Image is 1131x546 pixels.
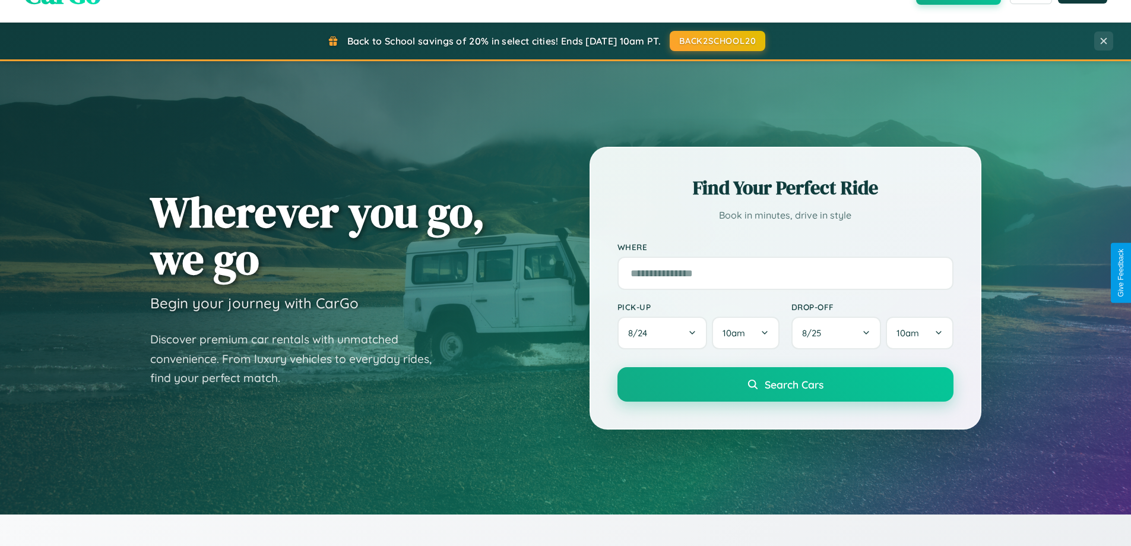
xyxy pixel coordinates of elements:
button: 8/25 [791,317,882,349]
button: 10am [886,317,953,349]
div: Give Feedback [1117,249,1125,297]
p: Discover premium car rentals with unmatched convenience. From luxury vehicles to everyday rides, ... [150,330,447,388]
label: Pick-up [617,302,780,312]
span: 10am [723,327,745,339]
span: Search Cars [765,378,823,391]
p: Book in minutes, drive in style [617,207,953,224]
label: Drop-off [791,302,953,312]
span: 8 / 25 [802,327,827,339]
span: 10am [896,327,919,339]
label: Where [617,242,953,252]
button: BACK2SCHOOL20 [670,31,765,51]
h2: Find Your Perfect Ride [617,175,953,201]
button: 8/24 [617,317,708,349]
h3: Begin your journey with CarGo [150,294,359,312]
h1: Wherever you go, we go [150,188,485,282]
button: 10am [712,317,779,349]
span: Back to School savings of 20% in select cities! Ends [DATE] 10am PT. [347,35,661,47]
span: 8 / 24 [628,327,653,339]
button: Search Cars [617,367,953,402]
